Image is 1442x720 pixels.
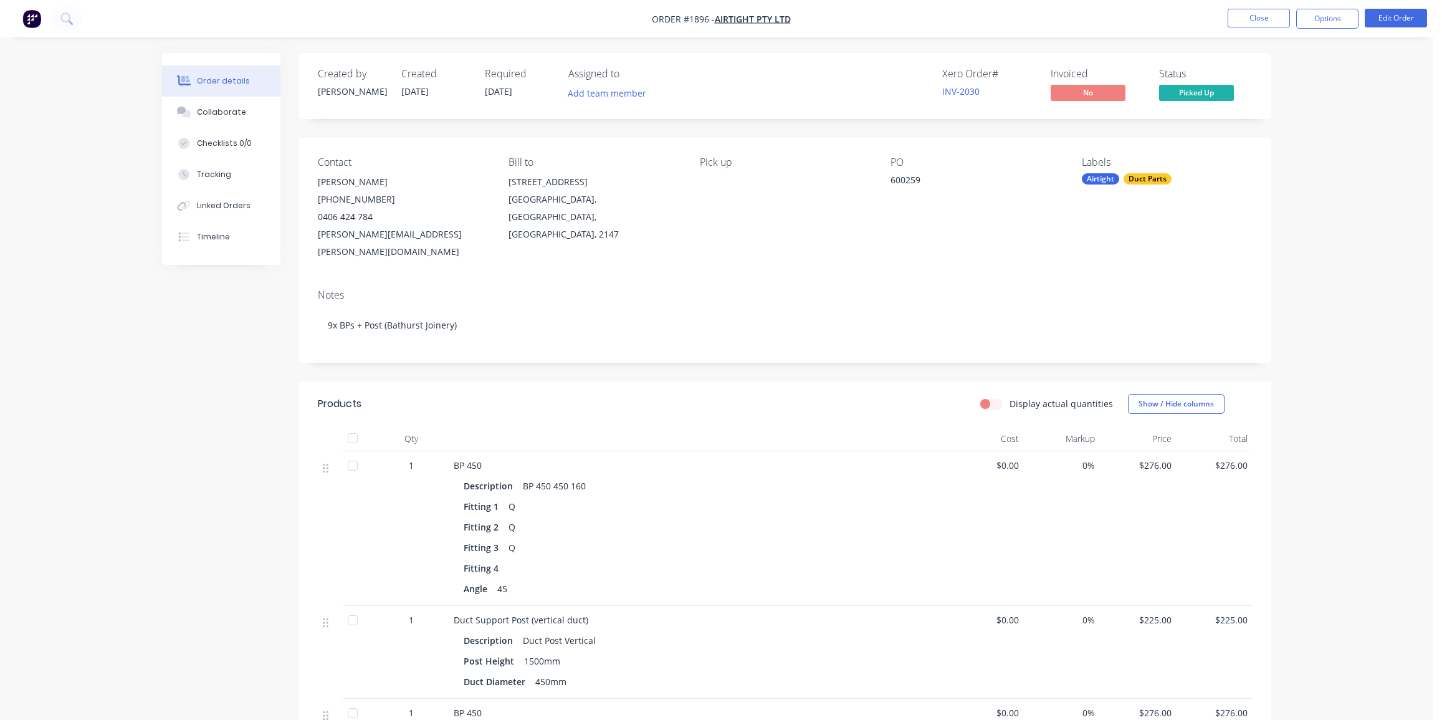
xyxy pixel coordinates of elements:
img: Factory [22,9,41,28]
button: Options [1296,9,1358,29]
div: Q [504,497,520,516]
div: Fitting 4 [464,559,504,577]
span: $225.00 [1105,613,1172,626]
button: Checklists 0/0 [162,128,280,159]
div: Created [401,68,470,80]
span: BP 450 [454,459,482,471]
span: $0.00 [952,459,1019,472]
div: Cost [947,426,1024,451]
div: Assigned to [568,68,693,80]
span: 1 [409,613,414,626]
div: 1500mm [519,652,565,670]
div: [PERSON_NAME][PHONE_NUMBER]0406 424 784[PERSON_NAME][EMAIL_ADDRESS][PERSON_NAME][DOMAIN_NAME] [318,173,489,261]
div: [PERSON_NAME] [318,173,489,191]
span: No [1051,85,1125,100]
div: Description [464,477,518,495]
div: Duct Parts [1124,173,1172,185]
div: [PERSON_NAME] [318,85,386,98]
div: Contact [318,156,489,168]
span: 1 [409,459,414,472]
div: 450mm [530,673,571,691]
div: Products [318,396,361,411]
button: Collaborate [162,97,280,128]
span: Duct Support Post (vertical duct) [454,614,588,626]
button: Edit Order [1365,9,1427,27]
span: [DATE] [401,85,429,97]
div: Linked Orders [197,200,251,211]
div: Angle [464,580,492,598]
div: Post Height [464,652,519,670]
div: Q [504,539,520,557]
button: Picked Up [1159,85,1234,103]
span: Order #1896 - [652,13,715,25]
div: Bill to [509,156,679,168]
span: $276.00 [1105,459,1172,472]
span: $225.00 [1182,613,1248,626]
span: 0% [1029,706,1096,719]
span: $276.00 [1105,706,1172,719]
button: Timeline [162,221,280,252]
div: Duct Post Vertical [518,631,601,650]
div: Markup [1024,426,1101,451]
div: Invoiced [1051,68,1144,80]
button: Add team member [561,85,653,102]
div: Xero Order # [942,68,1036,80]
div: 9x BPs + Post (Bathurst Joinery) [318,306,1253,344]
a: Airtight Pty Ltd [715,13,791,25]
div: Description [464,631,518,650]
div: Notes [318,289,1253,301]
div: Total [1177,426,1253,451]
div: Checklists 0/0 [197,138,252,149]
div: 45 [492,580,512,598]
div: Created by [318,68,386,80]
button: Order details [162,65,280,97]
div: Labels [1082,156,1253,168]
div: Duct Diameter [464,673,530,691]
div: Tracking [197,169,231,180]
div: Required [485,68,553,80]
div: Price [1100,426,1177,451]
button: Add team member [568,85,653,102]
div: Fitting 2 [464,518,504,536]
span: BP 450 [454,707,482,719]
div: [STREET_ADDRESS][GEOGRAPHIC_DATA], [GEOGRAPHIC_DATA], [GEOGRAPHIC_DATA], 2147 [509,173,679,243]
a: INV-2030 [942,85,980,97]
button: Tracking [162,159,280,190]
button: Close [1228,9,1290,27]
span: 1 [409,706,414,719]
span: $276.00 [1182,706,1248,719]
div: Q [504,518,520,536]
span: 0% [1029,613,1096,626]
div: [PERSON_NAME][EMAIL_ADDRESS][PERSON_NAME][DOMAIN_NAME] [318,226,489,261]
div: BP 450 450 160 [518,477,591,495]
div: Status [1159,68,1253,80]
span: $276.00 [1182,459,1248,472]
div: Fitting 3 [464,539,504,557]
div: Fitting 1 [464,497,504,516]
div: Timeline [197,231,230,242]
span: $0.00 [952,706,1019,719]
div: PO [891,156,1061,168]
button: Show / Hide columns [1128,394,1225,414]
label: Display actual quantities [1010,397,1113,410]
div: Airtight [1082,173,1119,185]
button: Linked Orders [162,190,280,221]
div: Pick up [700,156,871,168]
div: Qty [374,426,449,451]
div: [STREET_ADDRESS] [509,173,679,191]
div: [GEOGRAPHIC_DATA], [GEOGRAPHIC_DATA], [GEOGRAPHIC_DATA], 2147 [509,191,679,243]
div: 600259 [891,173,1046,191]
div: Collaborate [197,107,246,118]
span: $0.00 [952,613,1019,626]
span: [DATE] [485,85,512,97]
div: [PHONE_NUMBER] [318,191,489,208]
span: Picked Up [1159,85,1234,100]
div: Order details [197,75,250,87]
span: 0% [1029,459,1096,472]
div: 0406 424 784 [318,208,489,226]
